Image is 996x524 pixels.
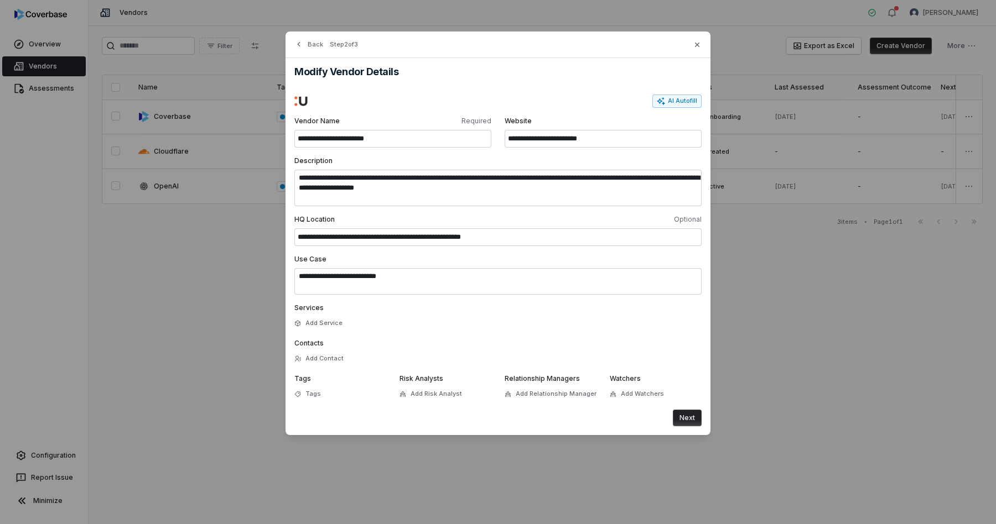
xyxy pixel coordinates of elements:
span: Risk Analysts [400,374,443,382]
span: Add Risk Analyst [411,390,462,398]
button: Back [291,34,326,54]
button: Add Watchers [606,384,667,404]
span: Description [294,156,333,165]
span: Services [294,303,324,312]
button: Next [673,410,702,426]
span: Required [395,117,491,125]
span: Contacts [294,339,324,347]
button: Add Service [291,313,346,333]
span: Optional [500,215,702,224]
span: Tags [294,374,311,382]
span: Vendor Name [294,117,391,125]
span: Relationship Managers [505,374,580,382]
span: Add Relationship Manager [516,390,596,398]
span: Watchers [610,374,641,382]
span: Use Case [294,255,326,263]
span: Step 2 of 3 [330,40,358,49]
button: Add Contact [291,349,347,369]
span: HQ Location [294,215,496,224]
h2: Modify Vendor Details [294,67,702,77]
span: Website [505,117,702,125]
button: AI Autofill [652,95,702,108]
span: Tags [305,390,321,398]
